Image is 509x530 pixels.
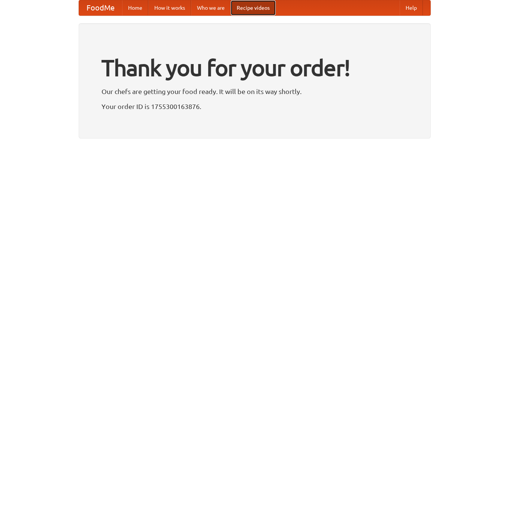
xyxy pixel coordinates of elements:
[102,101,408,112] p: Your order ID is 1755300163876.
[102,50,408,86] h1: Thank you for your order!
[79,0,122,15] a: FoodMe
[148,0,191,15] a: How it works
[231,0,276,15] a: Recipe videos
[122,0,148,15] a: Home
[102,86,408,97] p: Our chefs are getting your food ready. It will be on its way shortly.
[191,0,231,15] a: Who we are
[400,0,423,15] a: Help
